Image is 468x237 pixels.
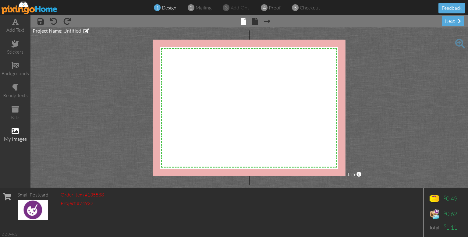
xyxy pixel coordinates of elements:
span: 5 [294,4,297,11]
td: 1.11 [442,222,459,233]
span: add-ons [231,5,250,11]
div: 2.2.0-462 [2,231,17,237]
span: Trim [347,171,361,178]
div: Order item #135588 [61,191,104,198]
span: 1 [156,4,159,11]
span: proof [269,5,281,11]
span: Untitled [63,28,81,34]
td: 0.49 [442,191,459,207]
span: checkout [300,5,320,11]
sup: $ [444,223,446,228]
img: expense-icon.png [428,208,441,220]
span: 2 [190,4,193,11]
span: 4 [263,4,266,11]
span: mailing [196,5,211,11]
img: pixingo logo [2,1,58,14]
img: points-icon.png [428,193,441,205]
span: design [162,5,176,11]
img: create-your-own-landscape.jpg [18,200,48,220]
div: next [442,16,464,26]
td: Total: [427,222,442,233]
sup: $ [444,194,446,200]
td: 0.62 [442,207,459,222]
sup: $ [444,210,446,215]
div: Small Postcard [17,191,48,198]
button: Feedback [438,3,465,13]
div: Project #74932 [61,200,104,207]
span: Project Name: [33,28,62,34]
